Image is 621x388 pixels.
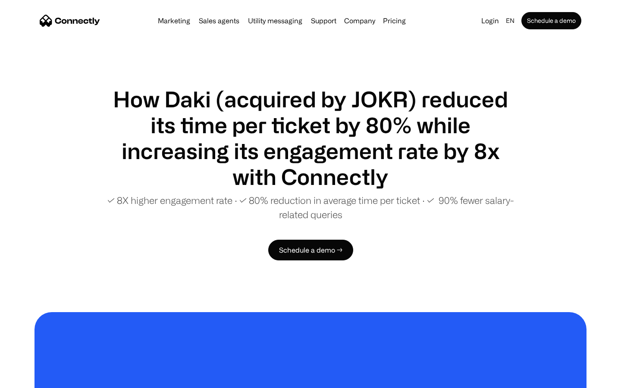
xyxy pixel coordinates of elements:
[9,372,52,385] aside: Language selected: English
[506,15,514,27] div: en
[103,193,517,222] p: ✓ 8X higher engagement rate ∙ ✓ 80% reduction in average time per ticket ∙ ✓ 90% fewer salary-rel...
[478,15,502,27] a: Login
[245,17,306,24] a: Utility messaging
[268,240,353,260] a: Schedule a demo →
[521,12,581,29] a: Schedule a demo
[103,86,517,190] h1: How Daki (acquired by JOKR) reduced its time per ticket by 80% while increasing its engagement ra...
[17,373,52,385] ul: Language list
[344,15,375,27] div: Company
[307,17,340,24] a: Support
[195,17,243,24] a: Sales agents
[154,17,194,24] a: Marketing
[379,17,409,24] a: Pricing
